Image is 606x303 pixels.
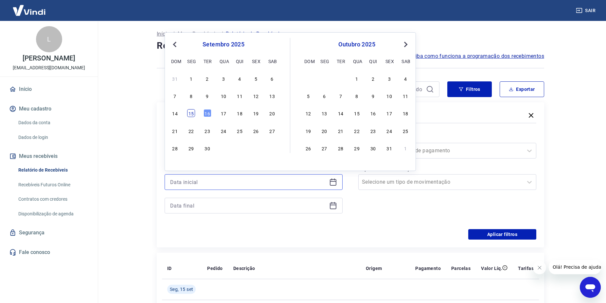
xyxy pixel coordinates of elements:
[171,75,179,82] div: Choose domingo, 31 de agosto de 2025
[236,144,244,152] div: Choose quinta-feira, 2 de outubro de 2025
[320,144,328,152] div: Choose segunda-feira, 27 de outubro de 2025
[385,109,393,117] div: Choose sexta-feira, 17 de outubro de 2025
[369,109,377,117] div: Choose quinta-feira, 16 de outubro de 2025
[171,57,179,65] div: dom
[220,144,227,152] div: Choose quarta-feira, 1 de outubro de 2025
[337,92,345,100] div: Choose terça-feira, 7 de outubro de 2025
[8,102,90,116] button: Meu cadastro
[220,127,227,135] div: Choose quarta-feira, 24 de setembro de 2025
[8,0,50,20] img: Vindi
[468,229,536,240] button: Aplicar filtros
[178,30,218,38] a: Meus Recebíveis
[268,144,276,152] div: Choose sábado, 4 de outubro de 2025
[580,277,601,298] iframe: Botão para abrir a janela de mensagens
[401,92,409,100] div: Choose sábado, 11 de outubro de 2025
[220,57,227,65] div: qua
[170,74,277,153] div: month 2025-09
[385,57,393,65] div: sex
[360,134,535,142] label: Forma de Pagamento
[170,177,327,187] input: Data inicial
[353,92,361,100] div: Choose quarta-feira, 8 de outubro de 2025
[220,75,227,82] div: Choose quarta-feira, 3 de setembro de 2025
[157,39,544,52] h4: Relatório de Recebíveis
[204,92,211,100] div: Choose terça-feira, 9 de setembro de 2025
[36,26,62,52] div: L
[304,92,312,100] div: Choose domingo, 5 de outubro de 2025
[369,75,377,82] div: Choose quinta-feira, 2 de outubro de 2025
[252,144,260,152] div: Choose sexta-feira, 3 de outubro de 2025
[518,265,534,272] p: Tarifas
[337,57,345,65] div: ter
[187,57,195,65] div: seg
[353,57,361,65] div: qua
[171,109,179,117] div: Choose domingo, 14 de setembro de 2025
[170,41,277,48] div: setembro 2025
[303,74,410,153] div: month 2025-10
[337,144,345,152] div: Choose terça-feira, 28 de outubro de 2025
[353,75,361,82] div: Choose quarta-feira, 1 de outubro de 2025
[187,92,195,100] div: Choose segunda-feira, 8 de setembro de 2025
[226,30,282,38] p: Relatório de Recebíveis
[409,52,544,60] span: Saiba como funciona a programação dos recebimentos
[220,92,227,100] div: Choose quarta-feira, 10 de setembro de 2025
[337,127,345,135] div: Choose terça-feira, 21 de outubro de 2025
[171,92,179,100] div: Choose domingo, 7 de setembro de 2025
[401,75,409,82] div: Choose sábado, 4 de outubro de 2025
[385,144,393,152] div: Choose sexta-feira, 31 de outubro de 2025
[167,265,172,272] p: ID
[320,109,328,117] div: Choose segunda-feira, 13 de outubro de 2025
[353,127,361,135] div: Choose quarta-feira, 22 de outubro de 2025
[268,75,276,82] div: Choose sábado, 6 de setembro de 2025
[320,92,328,100] div: Choose segunda-feira, 6 de outubro de 2025
[8,82,90,96] a: Início
[16,163,90,177] a: Relatório de Recebíveis
[575,5,598,17] button: Sair
[204,109,211,117] div: Choose terça-feira, 16 de setembro de 2025
[549,260,601,274] iframe: Mensagem da empresa
[304,75,312,82] div: Choose domingo, 28 de setembro de 2025
[8,245,90,260] a: Fale conosco
[401,109,409,117] div: Choose sábado, 18 de outubro de 2025
[236,127,244,135] div: Choose quinta-feira, 25 de setembro de 2025
[268,109,276,117] div: Choose sábado, 20 de setembro de 2025
[171,144,179,152] div: Choose domingo, 28 de setembro de 2025
[369,57,377,65] div: qui
[13,64,85,71] p: [EMAIL_ADDRESS][DOMAIN_NAME]
[16,207,90,221] a: Disponibilização de agenda
[360,165,535,173] label: Tipo de Movimentação
[204,57,211,65] div: ter
[157,30,170,38] a: Início
[236,75,244,82] div: Choose quinta-feira, 4 de setembro de 2025
[402,41,410,48] button: Next Month
[304,109,312,117] div: Choose domingo, 12 de outubro de 2025
[4,5,55,10] span: Olá! Precisa de ajuda?
[187,75,195,82] div: Choose segunda-feira, 1 de setembro de 2025
[220,109,227,117] div: Choose quarta-feira, 17 de setembro de 2025
[171,127,179,135] div: Choose domingo, 21 de setembro de 2025
[303,41,410,48] div: outubro 2025
[172,30,175,38] p: /
[320,127,328,135] div: Choose segunda-feira, 20 de outubro de 2025
[304,127,312,135] div: Choose domingo, 19 de outubro de 2025
[170,286,193,293] span: Seg, 15 set
[481,265,502,272] p: Valor Líq.
[500,81,544,97] button: Exportar
[187,109,195,117] div: Choose segunda-feira, 15 de setembro de 2025
[204,75,211,82] div: Choose terça-feira, 2 de setembro de 2025
[353,109,361,117] div: Choose quarta-feira, 15 de outubro de 2025
[304,57,312,65] div: dom
[385,92,393,100] div: Choose sexta-feira, 10 de outubro de 2025
[447,81,492,97] button: Filtros
[252,57,260,65] div: sex
[385,127,393,135] div: Choose sexta-feira, 24 de outubro de 2025
[252,92,260,100] div: Choose sexta-feira, 12 de setembro de 2025
[369,127,377,135] div: Choose quinta-feira, 23 de outubro de 2025
[401,127,409,135] div: Choose sábado, 25 de outubro de 2025
[401,57,409,65] div: sab
[337,75,345,82] div: Choose terça-feira, 30 de setembro de 2025
[268,127,276,135] div: Choose sábado, 27 de setembro de 2025
[23,55,75,62] p: [PERSON_NAME]
[187,144,195,152] div: Choose segunda-feira, 29 de setembro de 2025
